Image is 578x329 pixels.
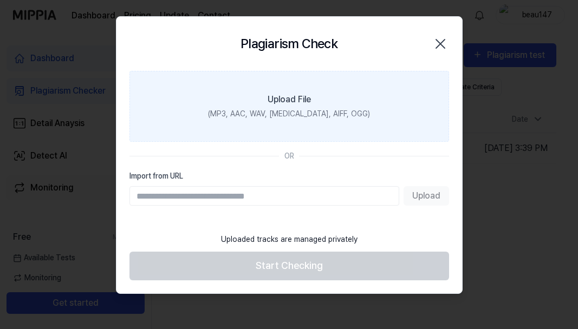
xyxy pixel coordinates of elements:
[284,150,294,162] div: OR
[268,93,311,106] div: Upload File
[215,227,364,252] div: Uploaded tracks are managed privately
[241,34,337,54] h2: Plagiarism Check
[208,108,370,120] div: (MP3, AAC, WAV, [MEDICAL_DATA], AIFF, OGG)
[129,170,449,182] label: Import from URL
